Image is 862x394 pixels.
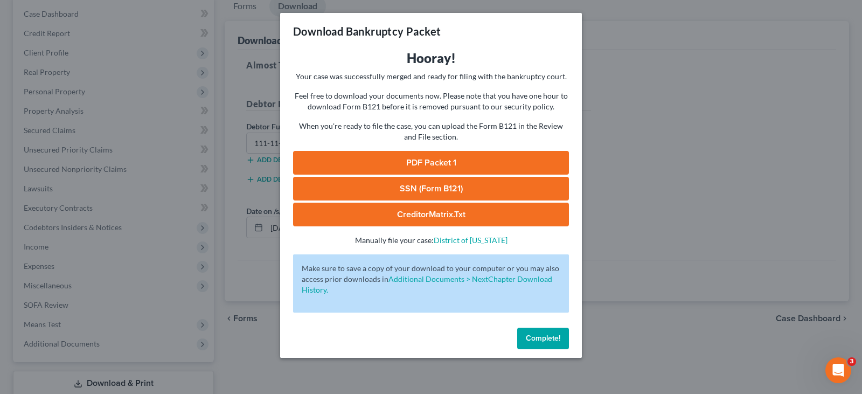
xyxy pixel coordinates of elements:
[825,357,851,383] iframe: Intercom live chat
[434,236,508,245] a: District of [US_STATE]
[293,121,569,142] p: When you're ready to file the case, you can upload the Form B121 in the Review and File section.
[293,71,569,82] p: Your case was successfully merged and ready for filing with the bankruptcy court.
[293,91,569,112] p: Feel free to download your documents now. Please note that you have one hour to download Form B12...
[302,263,560,295] p: Make sure to save a copy of your download to your computer or you may also access prior downloads in
[293,151,569,175] a: PDF Packet 1
[293,203,569,226] a: CreditorMatrix.txt
[526,334,560,343] span: Complete!
[517,328,569,349] button: Complete!
[293,235,569,246] p: Manually file your case:
[293,24,441,39] h3: Download Bankruptcy Packet
[293,50,569,67] h3: Hooray!
[293,177,569,201] a: SSN (Form B121)
[847,357,856,366] span: 3
[302,274,552,294] a: Additional Documents > NextChapter Download History.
